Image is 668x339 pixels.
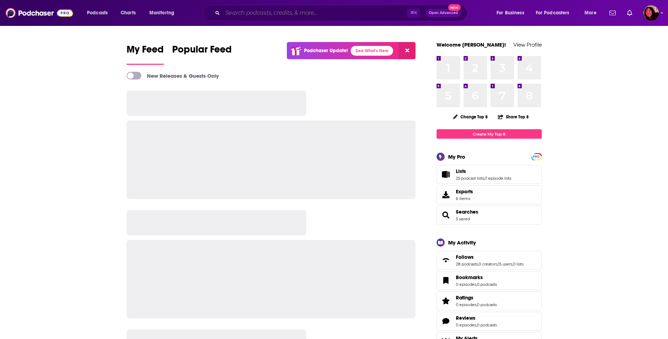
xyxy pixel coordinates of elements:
a: Follows [456,254,524,260]
span: Follows [437,251,542,270]
span: 6 items [456,196,473,201]
span: Popular Feed [172,43,232,60]
a: Searches [456,209,478,215]
span: More [585,8,596,18]
button: Change Top 8 [449,112,492,121]
button: open menu [492,7,533,19]
a: Ratings [456,295,497,301]
a: See What's New [351,46,393,56]
span: Lists [456,168,466,174]
span: Bookmarks [456,274,483,281]
a: Follows [439,255,453,265]
span: Ratings [456,295,473,301]
span: My Feed [127,43,164,60]
a: 0 episodes [456,302,476,307]
button: open menu [531,7,580,19]
a: New Releases & Guests Only [127,72,219,79]
button: Share Top 8 [498,110,529,124]
a: Reviews [439,316,453,326]
a: Ratings [439,296,453,306]
button: open menu [580,7,605,19]
div: Search podcasts, credits, & more... [210,5,474,21]
a: 0 podcasts [477,302,497,307]
a: Welcome [PERSON_NAME]! [437,41,506,48]
span: , [476,282,477,287]
a: 0 episodes [456,282,476,287]
a: 15 users [498,262,512,267]
a: Charts [116,7,140,19]
div: My Activity [448,239,476,246]
input: Search podcasts, credits, & more... [223,7,407,19]
a: Bookmarks [456,274,497,281]
span: Searches [437,206,542,224]
button: Show profile menu [643,5,659,21]
span: Exports [439,190,453,200]
span: For Business [497,8,524,18]
a: View Profile [513,41,542,48]
div: My Pro [448,153,465,160]
span: Reviews [437,312,542,331]
button: Open AdvancedNew [426,9,461,17]
button: open menu [144,7,183,19]
span: Monitoring [149,8,174,18]
a: Lists [456,168,511,174]
span: PRO [532,154,541,159]
a: 5 saved [456,216,470,221]
a: 0 episodes [456,323,476,327]
span: ⌘ K [407,8,420,18]
a: 0 lists [513,262,524,267]
a: 0 podcasts [477,323,497,327]
span: Open Advanced [429,11,458,15]
span: Ratings [437,291,542,310]
span: , [497,262,498,267]
span: New [448,4,461,11]
a: 0 creators [479,262,497,267]
span: Logged in as Kathryn-Musilek [643,5,659,21]
a: PRO [532,154,541,159]
span: Lists [437,165,542,184]
p: Podchaser Update! [304,48,348,54]
img: User Profile [643,5,659,21]
button: open menu [82,7,117,19]
a: 0 episode lists [485,176,511,181]
a: Show notifications dropdown [607,7,619,19]
a: Popular Feed [172,43,232,65]
span: Exports [456,188,473,195]
a: My Feed [127,43,164,65]
a: 25 podcast lists [456,176,484,181]
span: Follows [456,254,474,260]
a: Show notifications dropdown [624,7,635,19]
a: Exports [437,185,542,204]
span: For Podcasters [536,8,569,18]
a: Searches [439,210,453,220]
a: 0 podcasts [477,282,497,287]
a: 28 podcasts [456,262,478,267]
span: Charts [121,8,136,18]
span: , [478,262,479,267]
a: Reviews [456,315,497,321]
a: Bookmarks [439,276,453,285]
span: , [476,323,477,327]
span: , [512,262,513,267]
span: Reviews [456,315,475,321]
a: Lists [439,169,453,179]
a: Create My Top 8 [437,129,542,139]
img: Podchaser - Follow, Share and Rate Podcasts [6,6,73,20]
span: Bookmarks [437,271,542,290]
span: Podcasts [87,8,108,18]
span: , [476,302,477,307]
